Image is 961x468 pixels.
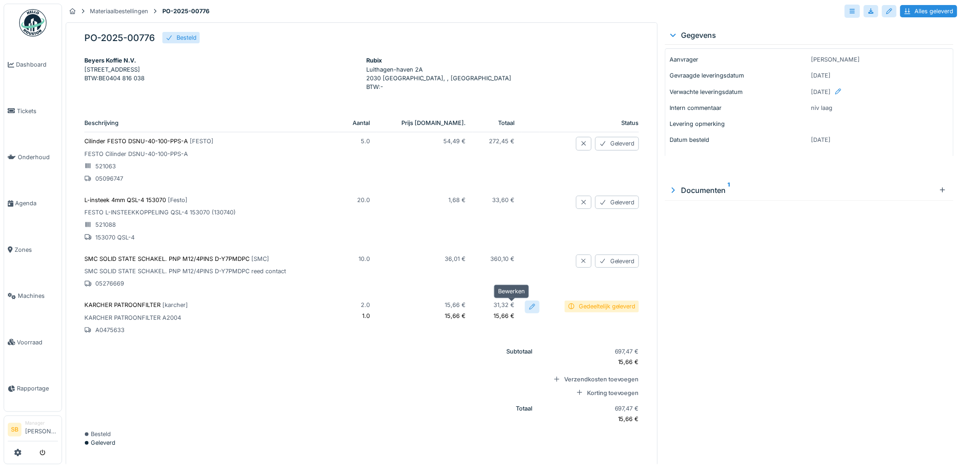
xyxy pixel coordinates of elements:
[595,137,639,150] div: Geleverd
[4,319,62,365] a: Voorraad
[17,338,58,347] span: Voorraad
[84,279,331,288] p: 05276669
[547,404,639,413] p: 697,47 €
[84,114,338,132] th: Beschrijving
[18,153,58,161] span: Onderhoud
[900,5,957,17] div: Alles geleverd
[4,365,62,411] a: Rapportage
[595,255,639,268] div: Geleverd
[84,174,331,183] p: 05096747
[346,301,370,309] p: 2.0
[480,301,514,309] p: 31,32 €
[670,104,808,112] p: Intern commentaar
[162,302,188,308] span: [ karcher ]
[84,267,331,276] p: SMC SOLID STATE SCHAKEL. PNP M12/4PINS D-Y7PMDPC reed contact
[366,56,639,65] div: Rubix
[4,88,62,134] a: Tickets
[4,134,62,180] a: Onderhoud
[84,56,357,65] div: Beyers Koffie N.V.
[159,7,213,16] strong: PO-2025-00776
[84,196,331,204] p: L-insteek 4mm QSL-4 153070
[346,196,370,204] p: 20.0
[84,32,155,43] h5: PO-2025-00776
[25,420,58,439] li: [PERSON_NAME]
[811,55,949,64] p: [PERSON_NAME]
[384,301,466,309] p: 15,66 €
[670,120,808,128] p: Levering opmerking
[473,114,522,132] th: Totaal
[338,114,377,132] th: Aantal
[377,114,473,132] th: Prijs [DOMAIN_NAME].
[346,255,370,263] p: 10.0
[384,312,466,320] p: 15,66 €
[84,208,331,217] p: FESTO L-INSTEEKKOPPELING QSL-4 153070 (130740)
[84,233,331,242] p: 153070 QSL-4
[480,312,514,320] p: 15,66 €
[25,420,58,426] div: Manager
[84,400,540,430] th: Totaal
[4,42,62,88] a: Dashboard
[84,137,331,146] p: Cilinder FESTO DSNU-40-100-PPS-A
[84,150,331,158] p: FESTO Cilinder DSNU-40-100-PPS-A
[84,326,331,334] p: A0475633
[670,71,808,80] p: Gevraagde leveringsdatum
[480,196,514,204] p: 33,60 €
[84,220,331,229] p: 521088
[595,196,639,209] div: Geleverd
[579,302,636,311] div: Gedeeltelijk geleverd
[670,55,808,64] p: Aanvrager
[811,71,949,80] p: [DATE]
[84,438,639,447] div: Geleverd
[366,65,639,83] p: Luithagen-haven 2A 2030 [GEOGRAPHIC_DATA], , [GEOGRAPHIC_DATA]
[177,33,197,42] div: Besteld
[384,196,466,204] p: 1,68 €
[19,9,47,36] img: Badge_color-CXgf-gQk.svg
[15,199,58,208] span: Agenda
[670,88,808,96] p: Verwachte leveringsdatum
[522,389,639,397] div: Korting toevoegen
[494,285,529,298] div: Bewerken
[346,312,370,320] p: 1.0
[251,255,269,262] span: [ SMC ]
[811,135,949,144] p: [DATE]
[669,30,950,41] div: Gegevens
[84,74,357,83] p: BTW : BE0404 816 038
[18,291,58,300] span: Machines
[366,83,639,91] p: BTW : -
[540,114,639,132] th: Status
[84,162,331,171] p: 521063
[480,137,514,146] p: 272,45 €
[728,185,730,196] sup: 1
[547,358,639,366] p: 15,66 €
[15,245,58,254] span: Zones
[811,88,949,104] div: [DATE]
[480,255,514,263] p: 360,10 €
[90,7,148,16] div: Materiaalbestellingen
[384,137,466,146] p: 54,49 €
[16,60,58,69] span: Dashboard
[4,273,62,319] a: Machines
[168,197,187,203] span: [ Festo ]
[17,107,58,115] span: Tickets
[8,420,58,442] a: SB Manager[PERSON_NAME]
[670,135,808,144] p: Datum besteld
[547,347,639,356] p: 697,47 €
[84,255,331,263] p: SMC SOLID STATE SCHAKEL. PNP M12/4PINS D-Y7PMDPC
[346,137,370,146] p: 5.0
[84,301,331,309] p: KARCHER PATROONFILTER
[8,423,21,437] li: SB
[84,343,540,373] th: Subtotaal
[17,384,58,393] span: Rapportage
[190,138,213,145] span: [ FESTO ]
[84,430,639,438] div: Besteld
[84,313,331,322] p: KARCHER PATROONFILTER A2004
[522,375,639,384] div: Verzendkosten toevoegen
[384,255,466,263] p: 36,01 €
[547,415,639,423] p: 15,66 €
[4,180,62,226] a: Agenda
[84,65,357,74] p: [STREET_ADDRESS]
[669,185,935,196] div: Documenten
[4,227,62,273] a: Zones
[811,104,949,112] p: niv laag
